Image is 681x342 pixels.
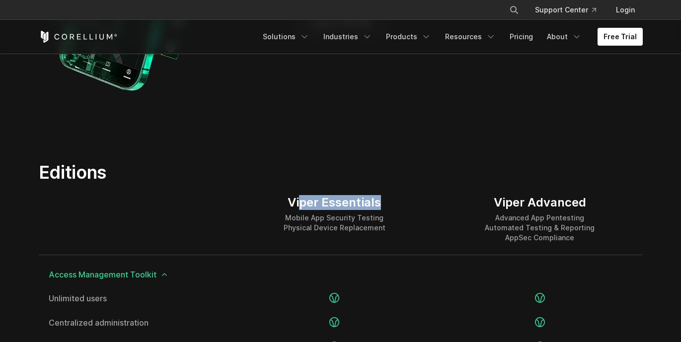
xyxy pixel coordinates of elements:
div: Mobile App Security Testing Physical Device Replacement [284,213,385,233]
a: Free Trial [598,28,643,46]
div: Navigation Menu [497,1,643,19]
a: Resources [439,28,502,46]
h2: Editions [39,161,435,183]
a: Unlimited users [49,294,222,302]
button: Search [505,1,523,19]
a: Solutions [257,28,315,46]
a: Centralized administration [49,319,222,327]
div: Advanced App Pentesting Automated Testing & Reporting AppSec Compliance [485,213,595,243]
a: Support Center [527,1,604,19]
a: Login [608,1,643,19]
div: Viper Essentials [284,195,385,210]
div: Viper Advanced [485,195,595,210]
a: Pricing [504,28,539,46]
a: Products [380,28,437,46]
a: Corellium Home [39,31,118,43]
span: Access Management Toolkit [49,271,633,278]
div: Navigation Menu [257,28,643,46]
a: Industries [317,28,378,46]
a: About [541,28,588,46]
